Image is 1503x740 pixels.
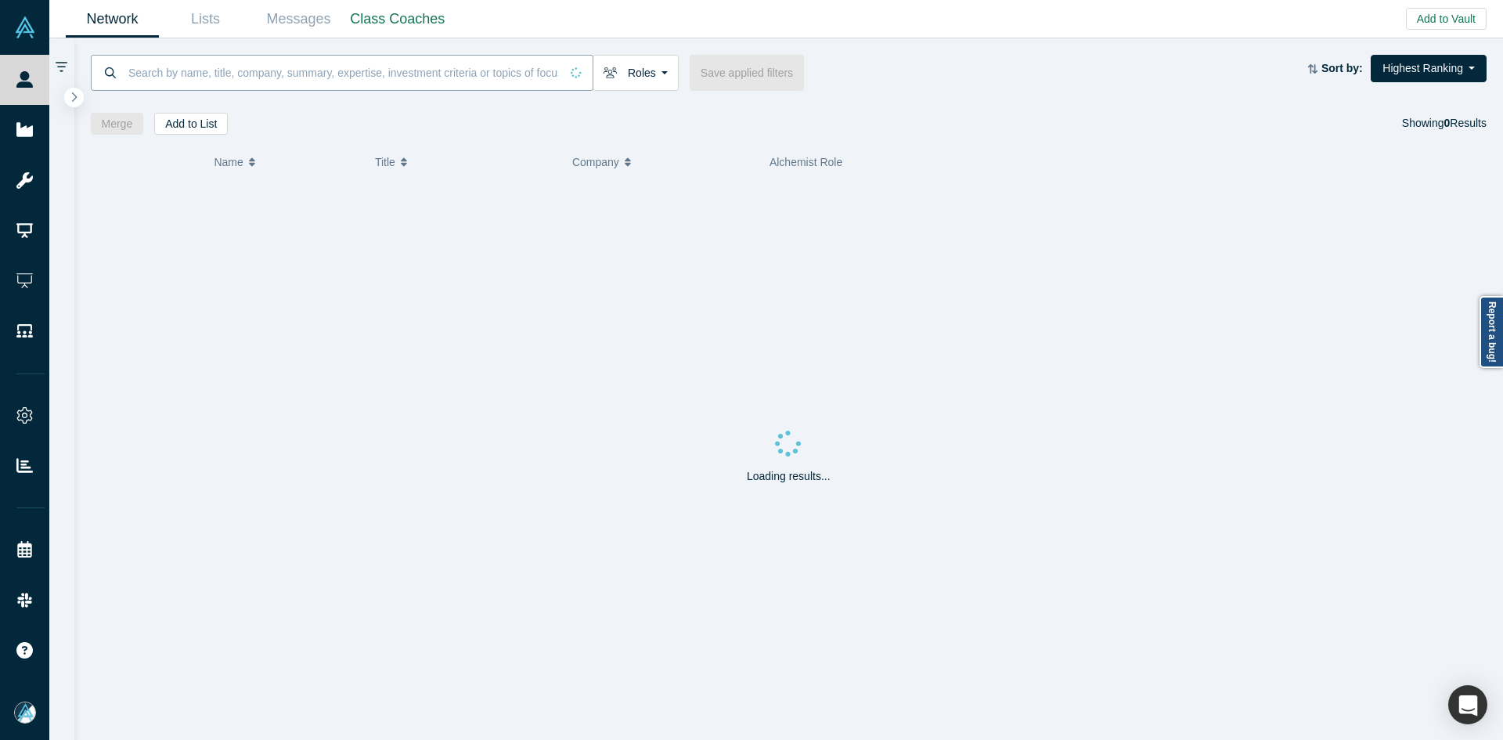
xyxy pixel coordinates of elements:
[127,54,560,91] input: Search by name, title, company, summary, expertise, investment criteria or topics of focus
[690,55,804,91] button: Save applied filters
[572,146,753,179] button: Company
[14,702,36,724] img: Mia Scott's Account
[375,146,395,179] span: Title
[1444,117,1451,129] strong: 0
[345,1,450,38] a: Class Coaches
[375,146,556,179] button: Title
[1371,55,1487,82] button: Highest Ranking
[91,113,144,135] button: Merge
[1406,8,1487,30] button: Add to Vault
[572,146,619,179] span: Company
[214,146,243,179] span: Name
[1321,62,1363,74] strong: Sort by:
[154,113,228,135] button: Add to List
[214,146,359,179] button: Name
[1480,296,1503,368] a: Report a bug!
[770,156,842,168] span: Alchemist Role
[593,55,679,91] button: Roles
[1402,113,1487,135] div: Showing
[747,468,831,485] p: Loading results...
[1444,117,1487,129] span: Results
[14,16,36,38] img: Alchemist Vault Logo
[66,1,159,38] a: Network
[159,1,252,38] a: Lists
[252,1,345,38] a: Messages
